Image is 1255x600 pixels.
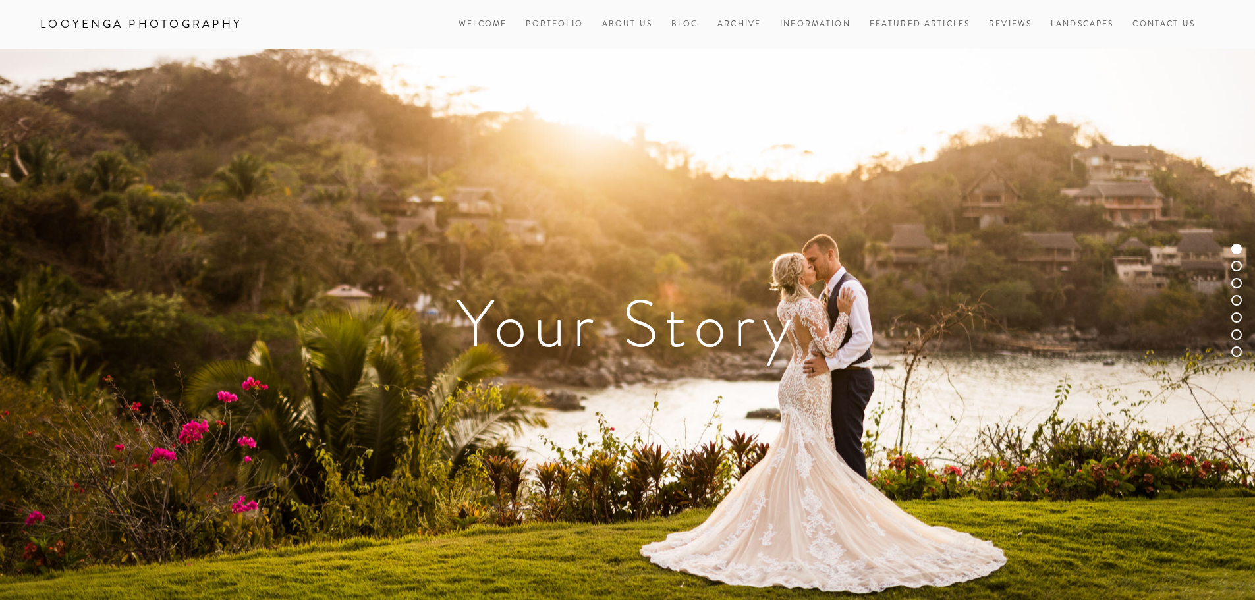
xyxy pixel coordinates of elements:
a: Blog [671,15,699,33]
a: Archive [717,15,761,33]
a: About Us [602,15,652,33]
h1: Your Story [40,291,1215,357]
a: Welcome [459,15,507,33]
a: Reviews [989,15,1032,33]
a: Portfolio [526,18,582,30]
a: Landscapes [1051,15,1114,33]
a: Contact Us [1132,15,1195,33]
a: Information [780,18,851,30]
a: Featured Articles [870,15,970,33]
a: Looyenga Photography [30,13,252,36]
